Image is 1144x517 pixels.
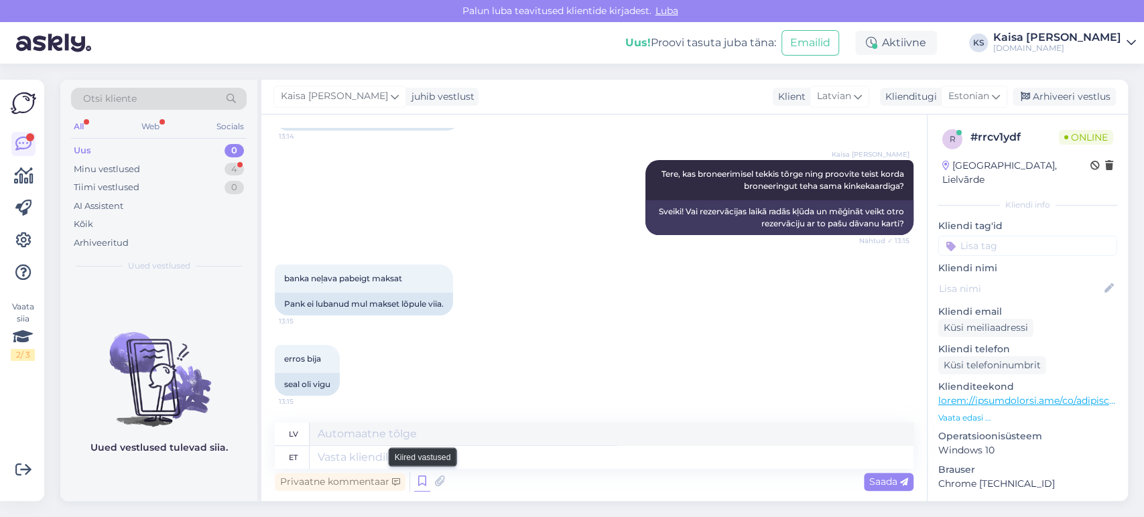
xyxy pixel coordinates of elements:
div: seal oli vigu [275,373,340,396]
div: 0 [225,181,244,194]
span: Latvian [817,89,851,104]
div: juhib vestlust [406,90,474,104]
div: Kõik [74,218,93,231]
div: Sveiki! Vai rezervācijas laikā radās kļūda un mēģināt veikt otro rezervāciju ar to pašu dāvanu ka... [645,200,913,235]
p: Brauser [938,463,1117,477]
div: Uus [74,144,91,157]
p: Kliendi nimi [938,261,1117,275]
div: Küsi meiliaadressi [938,319,1033,337]
div: Arhiveeritud [74,236,129,250]
div: Kliendi info [938,199,1117,211]
a: Kaisa [PERSON_NAME][DOMAIN_NAME] [993,32,1136,54]
button: Emailid [781,30,839,56]
input: Lisa nimi [939,281,1102,296]
p: Windows 10 [938,443,1117,457]
div: # rrcv1ydf [970,129,1059,145]
div: Web [139,118,162,135]
span: banka neļava pabeigt maksat [284,273,402,283]
div: et [289,446,298,469]
div: Klient [773,90,806,104]
span: Saada [869,475,908,488]
b: Uus! [625,36,651,49]
span: Online [1059,130,1113,145]
img: Askly Logo [11,90,36,116]
div: 0 [225,144,244,157]
p: Klienditeekond [938,380,1117,394]
span: Kaisa [PERSON_NAME] [281,89,388,104]
p: Vaata edasi ... [938,412,1117,424]
span: Luba [651,5,682,17]
small: Kiired vastused [395,451,451,463]
div: Tiimi vestlused [74,181,139,194]
img: No chats [60,308,257,429]
span: 13:15 [279,396,329,407]
div: AI Assistent [74,200,123,213]
div: [GEOGRAPHIC_DATA], Lielvārde [942,159,1090,187]
span: Estonian [948,89,989,104]
div: Küsi telefoninumbrit [938,356,1046,374]
span: Kaisa [PERSON_NAME] [832,149,909,159]
div: Minu vestlused [74,163,140,176]
span: Nähtud ✓ 13:15 [859,236,909,246]
div: [DOMAIN_NAME] [993,43,1121,54]
div: lv [289,423,298,445]
p: Kliendi email [938,305,1117,319]
span: 13:15 [279,316,329,326]
div: Privaatne kommentaar [275,473,405,491]
p: Operatsioonisüsteem [938,429,1117,443]
p: Chrome [TECHNICAL_ID] [938,477,1117,491]
div: Proovi tasuta juba täna: [625,35,776,51]
p: Kliendi telefon [938,342,1117,356]
div: Arhiveeri vestlus [1013,88,1116,106]
div: Aktiivne [855,31,937,55]
div: KS [969,33,988,52]
div: 2 / 3 [11,349,35,361]
span: erros bija [284,354,321,364]
div: All [71,118,86,135]
p: Kliendi tag'id [938,219,1117,233]
span: 13:14 [279,131,329,141]
div: Socials [214,118,247,135]
span: Otsi kliente [83,92,137,106]
span: r [950,134,956,144]
div: 4 [225,163,244,176]
p: Uued vestlused tulevad siia. [90,441,228,455]
input: Lisa tag [938,236,1117,256]
span: Uued vestlused [128,260,190,272]
span: Tere, kas broneerimisel tekkis tõrge ning proovite teist korda broneeringut teha sama kinkekaardiga? [661,169,906,191]
div: Pank ei lubanud mul makset lõpule viia. [275,293,453,315]
div: Vaata siia [11,301,35,361]
div: Klienditugi [880,90,937,104]
div: Kaisa [PERSON_NAME] [993,32,1121,43]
